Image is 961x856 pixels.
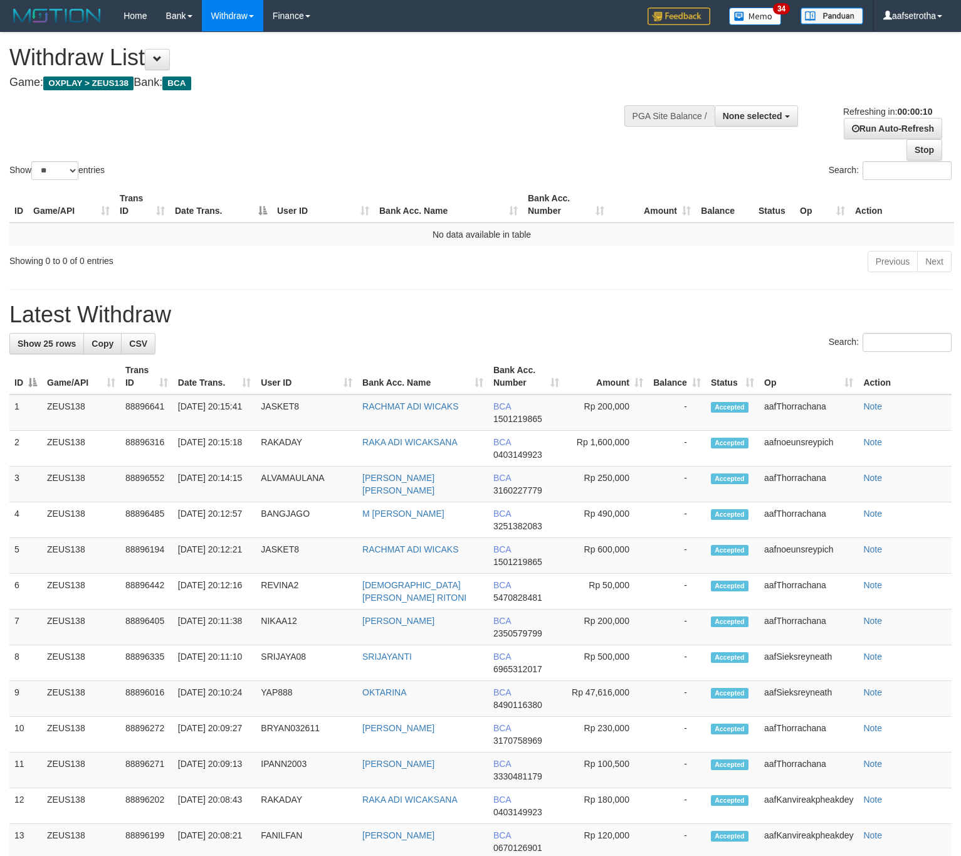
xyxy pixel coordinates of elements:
[863,401,882,411] a: Note
[829,161,952,180] label: Search:
[493,437,511,447] span: BCA
[374,187,523,223] th: Bank Acc. Name: activate to sort column ascending
[648,681,706,717] td: -
[173,502,256,538] td: [DATE] 20:12:57
[173,574,256,610] td: [DATE] 20:12:16
[9,645,42,681] td: 8
[256,610,357,645] td: NIKAA12
[173,394,256,431] td: [DATE] 20:15:41
[564,467,648,502] td: Rp 250,000
[120,717,173,753] td: 88896272
[850,187,954,223] th: Action
[493,521,542,531] span: Copy 3251382083 to clipboard
[173,788,256,824] td: [DATE] 20:08:43
[362,509,444,519] a: M [PERSON_NAME]
[648,753,706,788] td: -
[362,401,459,411] a: RACHMAT ADI WICAKS
[863,473,882,483] a: Note
[120,359,173,394] th: Trans ID: activate to sort column ascending
[754,187,795,223] th: Status
[759,788,858,824] td: aafKanvireakpheakdey
[493,830,511,840] span: BCA
[42,574,120,610] td: ZEUS138
[493,580,511,590] span: BCA
[795,187,850,223] th: Op: activate to sort column ascending
[129,339,147,349] span: CSV
[28,187,115,223] th: Game/API: activate to sort column ascending
[493,700,542,710] span: Copy 8490116380 to clipboard
[711,438,748,448] span: Accepted
[759,645,858,681] td: aafSieksreyneath
[624,105,715,127] div: PGA Site Balance /
[493,557,542,567] span: Copy 1501219865 to clipboard
[564,538,648,574] td: Rp 600,000
[115,187,170,223] th: Trans ID: activate to sort column ascending
[42,681,120,717] td: ZEUS138
[564,717,648,753] td: Rp 230,000
[844,118,942,139] a: Run Auto-Refresh
[42,538,120,574] td: ZEUS138
[711,652,748,663] span: Accepted
[493,401,511,411] span: BCA
[173,359,256,394] th: Date Trans.: activate to sort column ascending
[256,467,357,502] td: ALVAMAULANA
[120,394,173,431] td: 88896641
[564,610,648,645] td: Rp 200,000
[9,161,105,180] label: Show entries
[43,77,134,90] span: OXPLAY > ZEUS138
[843,107,932,117] span: Refreshing in:
[256,645,357,681] td: SRIJAYA08
[256,538,357,574] td: JASKET8
[162,77,191,90] span: BCA
[564,753,648,788] td: Rp 100,500
[9,467,42,502] td: 3
[362,437,458,447] a: RAKA ADI WICAKSANA
[362,652,412,662] a: SRIJAYANTI
[256,753,357,788] td: IPANN2003
[488,359,564,394] th: Bank Acc. Number: activate to sort column ascending
[357,359,488,394] th: Bank Acc. Name: activate to sort column ascending
[523,187,609,223] th: Bank Acc. Number: activate to sort column ascending
[173,538,256,574] td: [DATE] 20:12:21
[493,807,542,817] span: Copy 0403149923 to clipboard
[9,394,42,431] td: 1
[863,652,882,662] a: Note
[9,538,42,574] td: 5
[173,467,256,502] td: [DATE] 20:14:15
[493,795,511,805] span: BCA
[759,538,858,574] td: aafnoeunsreypich
[256,681,357,717] td: YAP888
[906,139,942,161] a: Stop
[711,759,748,770] span: Accepted
[42,394,120,431] td: ZEUS138
[773,3,790,14] span: 34
[9,610,42,645] td: 7
[564,502,648,538] td: Rp 490,000
[863,437,882,447] a: Note
[493,485,542,495] span: Copy 3160227779 to clipboard
[362,830,434,840] a: [PERSON_NAME]
[863,759,882,769] a: Note
[564,645,648,681] td: Rp 500,000
[42,431,120,467] td: ZEUS138
[711,688,748,699] span: Accepted
[564,788,648,824] td: Rp 180,000
[759,502,858,538] td: aafThorrachana
[801,8,863,24] img: panduan.png
[706,359,759,394] th: Status: activate to sort column ascending
[648,8,710,25] img: Feedback.jpg
[759,467,858,502] td: aafThorrachana
[564,394,648,431] td: Rp 200,000
[729,8,782,25] img: Button%20Memo.svg
[493,687,511,697] span: BCA
[493,414,542,424] span: Copy 1501219865 to clipboard
[759,717,858,753] td: aafThorrachana
[493,593,542,603] span: Copy 5470828481 to clipboard
[9,753,42,788] td: 11
[648,359,706,394] th: Balance: activate to sort column ascending
[42,645,120,681] td: ZEUS138
[863,723,882,733] a: Note
[863,830,882,840] a: Note
[493,544,511,554] span: BCA
[121,333,155,354] a: CSV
